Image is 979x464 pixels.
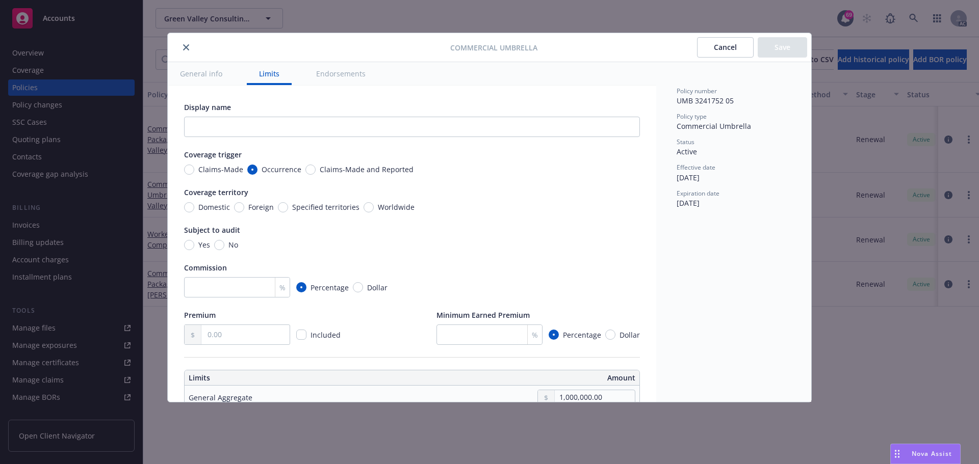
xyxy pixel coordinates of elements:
[605,330,615,340] input: Dollar
[677,138,694,146] span: Status
[677,189,719,198] span: Expiration date
[184,102,231,112] span: Display name
[189,392,252,403] div: General Aggregate
[364,202,374,212] input: Worldwide
[180,41,192,53] button: close
[198,164,243,175] span: Claims-Made
[184,240,194,250] input: Yes
[378,202,415,212] span: Worldwide
[185,370,367,386] th: Limits
[367,282,388,293] span: Dollar
[677,147,697,156] span: Active
[214,240,224,250] input: No
[620,330,640,340] span: Dollar
[292,202,359,212] span: Specified territories
[184,187,248,197] span: Coverage territory
[168,62,235,85] button: General info
[555,390,635,404] input: 0.00
[304,62,378,85] button: Endorsements
[677,96,734,105] span: UMB 3241752 05
[890,444,961,464] button: Nova Assist
[677,87,717,95] span: Policy number
[262,164,301,175] span: Occurrence
[247,165,257,175] input: Occurrence
[184,263,227,272] span: Commission
[450,42,537,53] span: Commercial Umbrella
[234,202,244,212] input: Foreign
[296,282,306,292] input: Percentage
[228,239,238,250] span: No
[311,282,349,293] span: Percentage
[912,449,952,458] span: Nova Assist
[247,62,292,85] button: Limits
[677,198,700,208] span: [DATE]
[248,202,274,212] span: Foreign
[184,165,194,175] input: Claims-Made
[532,330,538,340] span: %
[436,310,530,320] span: Minimum Earned Premium
[320,164,414,175] span: Claims-Made and Reported
[677,163,715,172] span: Effective date
[353,282,363,292] input: Dollar
[697,37,754,58] button: Cancel
[184,150,242,159] span: Coverage trigger
[311,330,341,340] span: Included
[677,112,707,121] span: Policy type
[677,121,751,131] span: Commercial Umbrella
[305,165,316,175] input: Claims-Made and Reported
[417,370,639,386] th: Amount
[549,330,559,340] input: Percentage
[563,330,601,340] span: Percentage
[279,282,286,293] span: %
[184,310,216,320] span: Premium
[184,202,194,212] input: Domestic
[184,225,240,235] span: Subject to audit
[677,173,700,182] span: [DATE]
[891,444,904,463] div: Drag to move
[201,325,290,344] input: 0.00
[198,202,230,212] span: Domestic
[198,239,210,250] span: Yes
[278,202,288,212] input: Specified territories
